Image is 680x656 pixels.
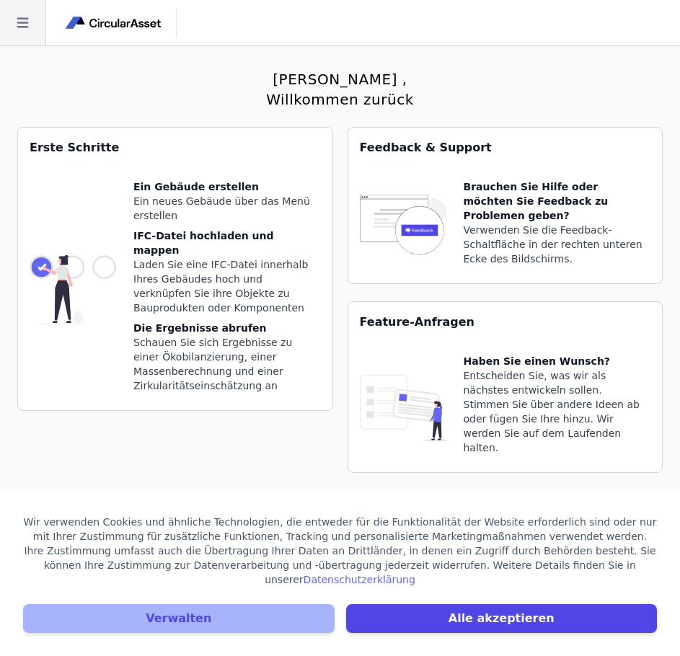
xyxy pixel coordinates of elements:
button: Verwalten [23,604,335,633]
div: Schauen Sie sich Ergebnisse zu einer Ökobilanzierung, einer Massenberechnung und einer Zirkularit... [133,335,321,393]
div: [PERSON_NAME] , [266,69,414,89]
div: Laden Sie eine IFC-Datei innerhalb Ihres Gebäudes hoch und verknüpfen Sie ihre Objekte zu Bauprod... [133,257,321,315]
div: Entscheiden Sie, was wir als nächstes entwickeln sollen. Stimmen Sie über andere Ideen ab oder fü... [464,368,651,455]
div: Feedback & Support [348,128,663,168]
div: Haben Sie einen Wunsch? [464,354,651,368]
img: Concular [63,14,164,32]
div: Verwenden Sie die Feedback-Schaltfläche in der rechten unteren Ecke des Bildschirms. [464,223,651,266]
img: feedback-icon-HCTs5lye.svg [360,179,446,272]
div: Brauchen Sie Hilfe oder möchten Sie Feedback zu Problemen geben? [464,179,651,223]
div: Wir verwenden Cookies und ähnliche Technologien, die entweder für die Funktionalität der Website ... [23,515,657,587]
div: Ein Gebäude erstellen [133,179,321,194]
div: IFC-Datei hochladen und mappen [133,229,321,257]
div: Die Ergebnisse abrufen [133,321,321,335]
div: Ein neues Gebäude über das Menü erstellen [133,194,321,223]
div: Feature-Anfragen [348,302,663,342]
a: Datenschutzerklärung [304,574,415,585]
button: Alle akzeptieren [346,604,658,633]
img: feature_request_tile-UiXE1qGU.svg [360,354,446,461]
div: Erste Schritte [18,128,332,168]
img: getting_started_tile-DrF_GRSv.svg [30,179,116,399]
div: Willkommen zurück [266,89,414,110]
